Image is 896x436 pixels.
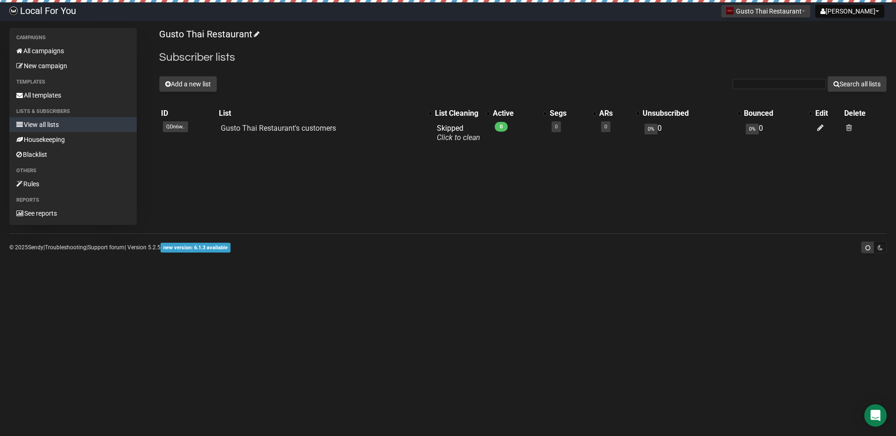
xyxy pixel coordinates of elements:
[9,88,137,103] a: All templates
[159,49,887,66] h2: Subscriber lists
[641,120,742,146] td: 0
[9,117,137,132] a: View all lists
[219,109,424,118] div: List
[644,124,658,134] span: 0%
[555,124,558,130] a: 0
[28,244,43,251] a: Sendy
[161,243,231,253] span: new version: 6.1.3 available
[726,7,734,14] img: 949.jpg
[604,124,607,130] a: 0
[9,206,137,221] a: See reports
[161,244,231,251] a: new version: 6.1.3 available
[9,77,137,88] li: Templates
[9,147,137,162] a: Blacklist
[9,132,137,147] a: Housekeeping
[827,76,887,92] button: Search all lists
[9,58,137,73] a: New campaign
[548,107,597,120] th: Segs: No sort applied, activate to apply an ascending sort
[550,109,588,118] div: Segs
[864,404,887,427] div: Open Intercom Messenger
[163,121,188,132] span: QDn6w..
[742,120,813,146] td: 0
[491,107,548,120] th: Active: No sort applied, activate to apply an ascending sort
[844,109,885,118] div: Delete
[159,28,258,40] a: Gusto Thai Restaurant
[744,109,804,118] div: Bounced
[88,244,125,251] a: Support forum
[746,124,759,134] span: 0%
[9,195,137,206] li: Reports
[597,107,641,120] th: ARs: No sort applied, activate to apply an ascending sort
[599,109,631,118] div: ARs
[495,122,508,132] span: 0
[433,107,491,120] th: List Cleaning: No sort applied, activate to apply an ascending sort
[9,176,137,191] a: Rules
[9,7,18,15] img: d61d2441668da63f2d83084b75c85b29
[9,43,137,58] a: All campaigns
[161,109,215,118] div: ID
[435,109,482,118] div: List Cleaning
[641,107,742,120] th: Unsubscribed: No sort applied, activate to apply an ascending sort
[437,133,480,142] a: Click to clean
[159,76,217,92] button: Add a new list
[9,32,137,43] li: Campaigns
[9,242,231,253] p: © 2025 | | | Version 5.2.5
[217,107,434,120] th: List: No sort applied, activate to apply an ascending sort
[9,106,137,117] li: Lists & subscribers
[437,124,480,142] span: Skipped
[493,109,539,118] div: Active
[842,107,887,120] th: Delete: No sort applied, sorting is disabled
[9,165,137,176] li: Others
[643,109,733,118] div: Unsubscribed
[159,107,217,120] th: ID: No sort applied, sorting is disabled
[813,107,842,120] th: Edit: No sort applied, sorting is disabled
[221,124,336,133] a: Gusto Thai Restaurant's customers
[815,109,840,118] div: Edit
[742,107,813,120] th: Bounced: No sort applied, activate to apply an ascending sort
[45,244,86,251] a: Troubleshooting
[815,5,884,18] button: [PERSON_NAME]
[721,5,811,18] button: Gusto Thai Restaurant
